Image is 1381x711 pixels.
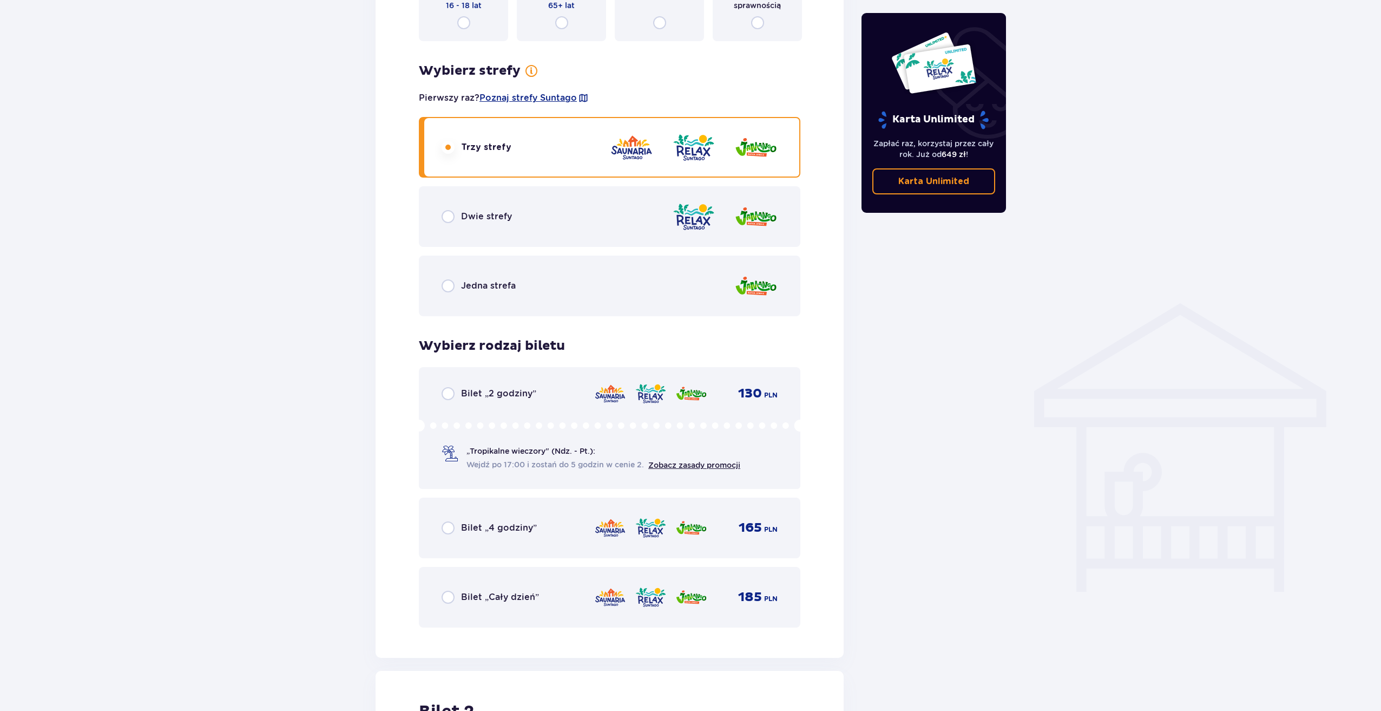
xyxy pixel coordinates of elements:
img: Saunaria [610,132,653,163]
span: Trzy strefy [461,141,511,153]
p: Karta Unlimited [877,110,990,129]
p: Pierwszy raz? [419,92,589,104]
img: Jamango [734,271,778,302]
img: Jamango [675,382,707,405]
span: PLN [764,390,778,400]
a: Poznaj strefy Suntago [479,92,577,104]
span: Bilet „Cały dzień” [461,591,539,603]
a: Karta Unlimited [872,168,996,194]
span: Wejdź po 17:00 i zostań do 5 godzin w cenie 2. [466,459,644,470]
span: Bilet „4 godziny” [461,522,537,534]
img: Saunaria [594,382,626,405]
p: Karta Unlimited [898,175,969,187]
img: Jamango [734,132,778,163]
span: „Tropikalne wieczory" (Ndz. - Pt.): [466,446,595,456]
span: 130 [738,386,762,402]
span: 649 zł [942,150,966,159]
span: PLN [764,525,778,534]
span: 185 [738,589,762,605]
img: Jamango [734,201,778,232]
p: Zapłać raz, korzystaj przez cały rok. Już od ! [872,138,996,160]
a: Zobacz zasady promocji [648,461,740,469]
span: Jedna strefa [461,280,516,292]
img: Relax [635,382,667,405]
img: Jamango [675,586,707,609]
span: PLN [764,594,778,604]
span: Dwie strefy [461,211,512,223]
img: Saunaria [594,517,626,539]
span: Bilet „2 godziny” [461,388,536,400]
img: Jamango [675,517,707,539]
h3: Wybierz strefy [419,63,521,79]
img: Relax [672,132,715,163]
span: 165 [739,520,762,536]
img: Dwie karty całoroczne do Suntago z napisem 'UNLIMITED RELAX', na białym tle z tropikalnymi liśćmi... [891,31,977,94]
h3: Wybierz rodzaj biletu [419,338,565,354]
img: Relax [635,517,667,539]
img: Relax [672,201,715,232]
img: Saunaria [594,586,626,609]
img: Relax [635,586,667,609]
